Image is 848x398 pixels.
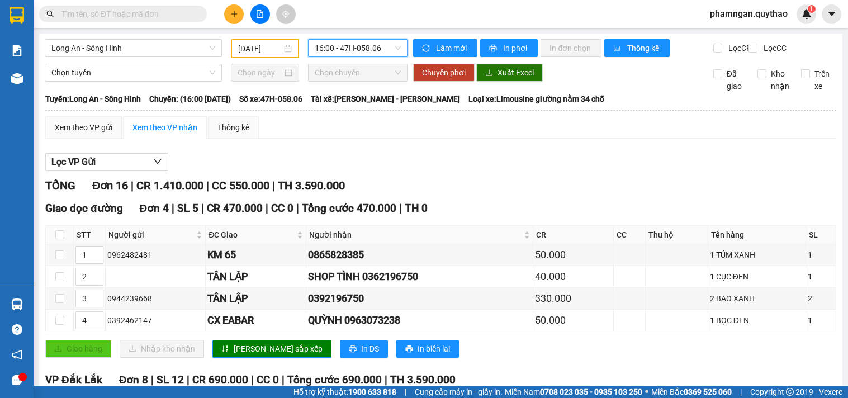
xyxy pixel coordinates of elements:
[311,93,460,105] span: Tài xế: [PERSON_NAME] - [PERSON_NAME]
[740,386,742,398] span: |
[405,345,413,354] span: printer
[11,73,23,84] img: warehouse-icon
[61,8,193,20] input: Tìm tên, số ĐT hoặc mã đơn
[710,314,804,326] div: 1 BỌC ĐEN
[206,179,209,192] span: |
[12,375,22,385] span: message
[272,179,275,192] span: |
[10,7,24,24] img: logo-vxr
[349,345,357,354] span: printer
[340,340,388,358] button: printerIn DS
[207,269,304,285] div: TÂN LẬP
[45,340,111,358] button: uploadGiao hàng
[207,202,263,215] span: CR 470.000
[153,157,162,166] span: down
[287,373,382,386] span: Tổng cước 690.000
[55,121,112,134] div: Xem theo VP gửi
[684,387,732,396] strong: 0369 525 060
[390,373,456,386] span: TH 3.590.000
[201,202,204,215] span: |
[234,343,323,355] span: [PERSON_NAME] sắp xếp
[489,44,499,53] span: printer
[250,4,270,24] button: file-add
[498,67,534,79] span: Xuất Excel
[415,386,502,398] span: Cung cấp máy in - giấy in:
[207,291,304,306] div: TÂN LẬP
[257,373,279,386] span: CC 0
[282,10,290,18] span: aim
[136,179,203,192] span: CR 1.410.000
[151,373,154,386] span: |
[627,42,661,54] span: Thống kê
[192,373,248,386] span: CR 690.000
[422,44,432,53] span: sync
[309,229,522,241] span: Người nhận
[276,4,296,24] button: aim
[217,121,249,134] div: Thống kê
[535,269,611,285] div: 40.000
[535,291,611,306] div: 330.000
[45,373,102,386] span: VP Đắk Lắk
[45,153,168,171] button: Lọc VP Gửi
[418,343,450,355] span: In biên lai
[645,390,648,394] span: ⚪️
[710,249,804,261] div: 1 TÚM XANH
[708,226,806,244] th: Tên hàng
[308,312,531,328] div: QUỲNH 0963073238
[808,271,834,283] div: 1
[535,312,611,328] div: 50.000
[266,202,268,215] span: |
[207,247,304,263] div: KM 65
[12,349,22,360] span: notification
[11,298,23,310] img: warehouse-icon
[51,64,215,81] span: Chọn tuyến
[296,202,299,215] span: |
[724,42,753,54] span: Lọc CR
[209,229,294,241] span: ĐC Giao
[282,373,285,386] span: |
[348,387,396,396] strong: 1900 633 818
[759,42,788,54] span: Lọc CC
[302,202,396,215] span: Tổng cước 470.000
[505,386,642,398] span: Miền Nam
[468,93,604,105] span: Loại xe: Limousine giường nằm 34 chỗ
[786,388,794,396] span: copyright
[361,343,379,355] span: In DS
[107,249,203,261] div: 0962482481
[614,226,646,244] th: CC
[177,202,198,215] span: SL 5
[251,373,254,386] span: |
[132,121,197,134] div: Xem theo VP nhận
[710,292,804,305] div: 2 BAO XANH
[45,94,141,103] b: Tuyến: Long An - Sông Hinh
[11,45,23,56] img: solution-icon
[604,39,670,57] button: bar-chartThống kê
[187,373,190,386] span: |
[51,40,215,56] span: Long An - Sông Hinh
[212,340,331,358] button: sort-ascending[PERSON_NAME] sắp xếp
[405,386,406,398] span: |
[810,68,837,92] span: Trên xe
[46,10,54,18] span: search
[230,10,238,18] span: plus
[149,93,231,105] span: Chuyến: (16:00 [DATE])
[238,67,283,79] input: Chọn ngày
[766,68,794,92] span: Kho nhận
[278,179,345,192] span: TH 3.590.000
[646,226,708,244] th: Thu hộ
[399,202,402,215] span: |
[12,324,22,335] span: question-circle
[535,247,611,263] div: 50.000
[212,179,269,192] span: CC 550.000
[413,64,475,82] button: Chuyển phơi
[108,229,194,241] span: Người gửi
[701,7,797,21] span: phamngan.quythao
[120,340,204,358] button: downloadNhập kho nhận
[140,202,169,215] span: Đơn 4
[45,179,75,192] span: TỔNG
[207,312,304,328] div: CX EABAR
[413,39,477,57] button: syncLàm mới
[651,386,732,398] span: Miền Bắc
[808,292,834,305] div: 2
[224,4,244,24] button: plus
